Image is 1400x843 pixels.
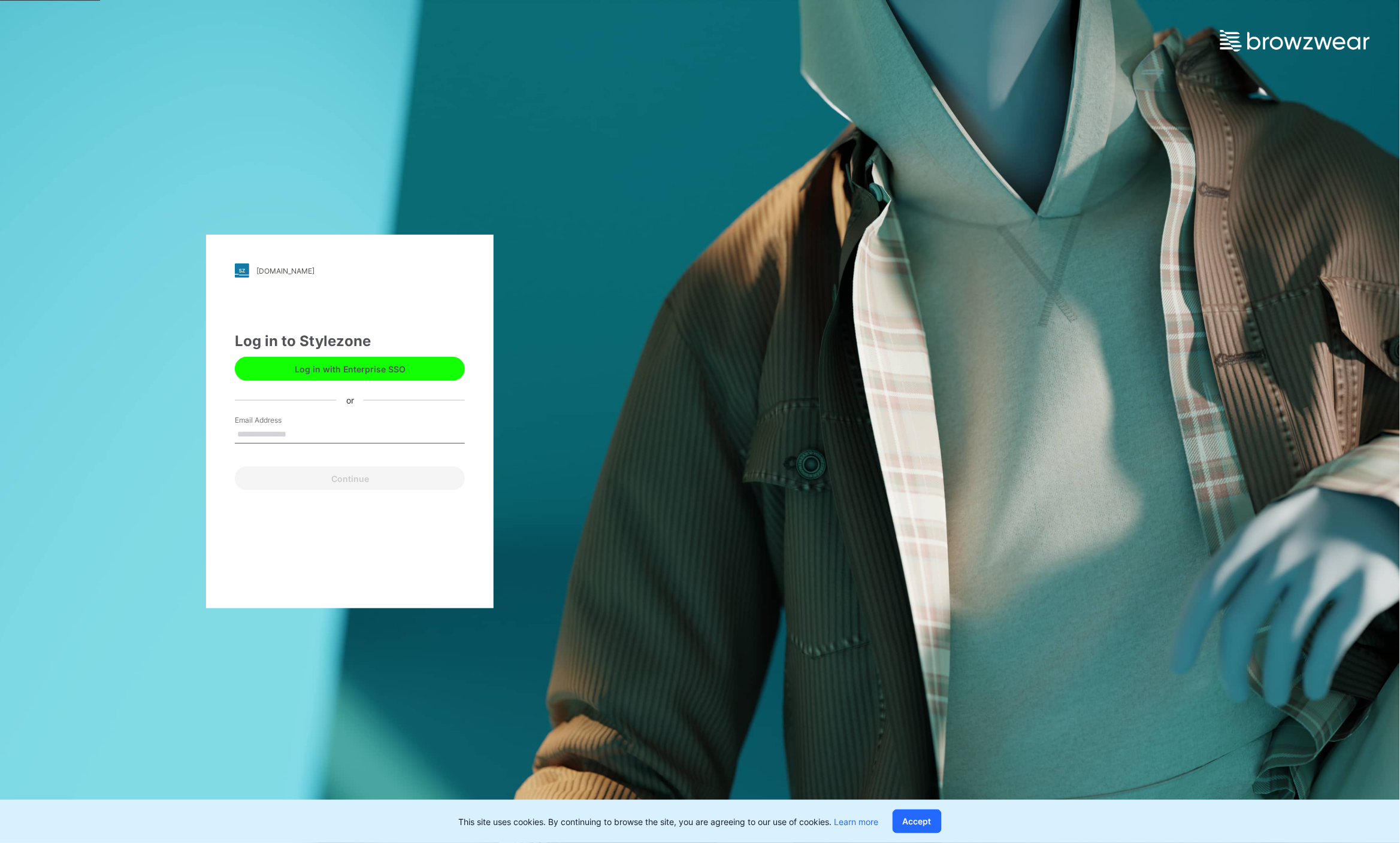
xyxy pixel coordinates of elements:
div: or [337,394,364,407]
button: Accept [893,809,942,833]
img: stylezone-logo.562084cfcfab977791bfbf7441f1a819.svg [235,263,249,278]
div: Log in to Stylezone [235,330,465,352]
p: This site uses cookies. By continuing to browse the site, you are agreeing to our use of cookies. [458,815,878,828]
button: Log in with Enterprise SSO [235,357,465,381]
a: Learn more [834,817,878,827]
a: [DOMAIN_NAME] [235,263,465,278]
img: browzwear-logo.e42bd6dac1945053ebaf764b6aa21510.svg [1220,30,1370,51]
div: [DOMAIN_NAME] [256,266,315,275]
label: Email Address [235,415,319,426]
